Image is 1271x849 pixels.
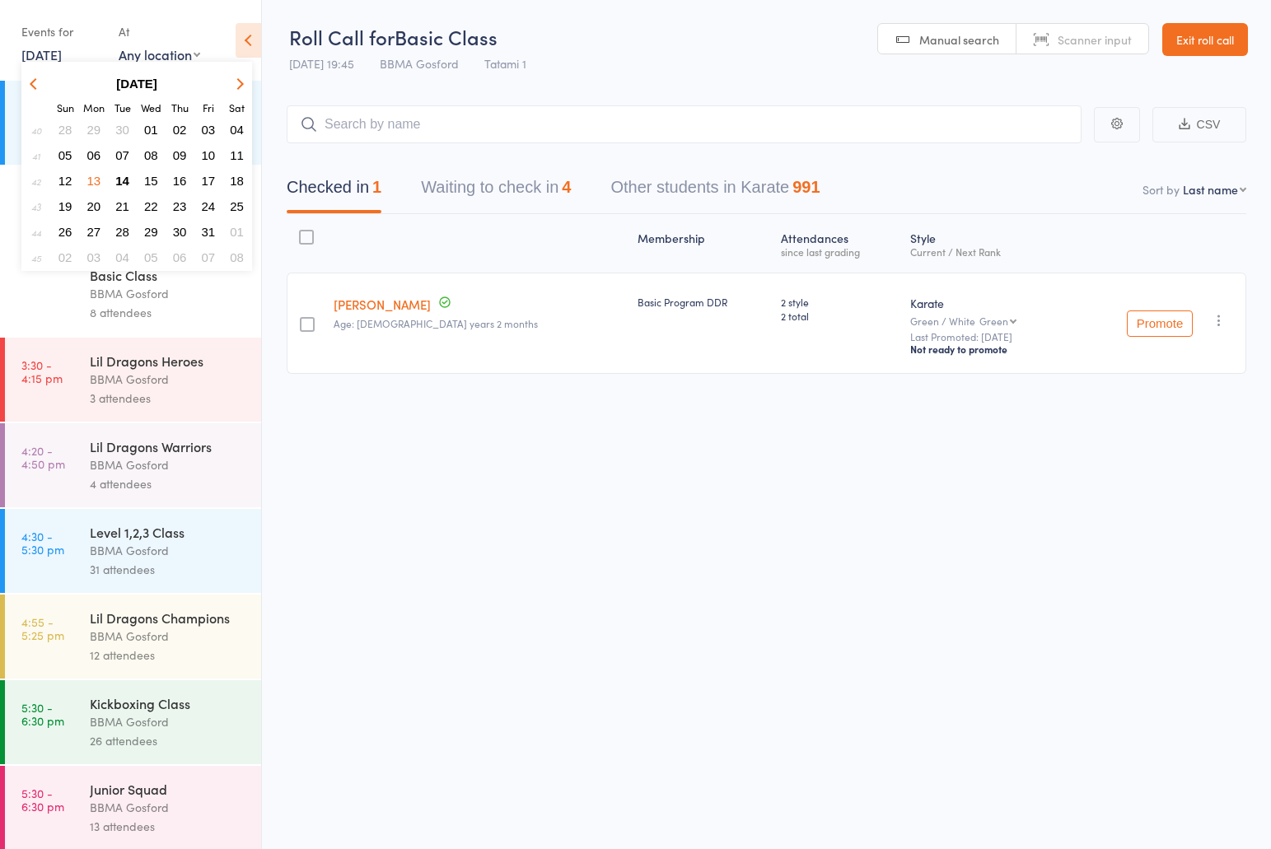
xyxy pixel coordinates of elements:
[979,315,1008,326] div: Green
[562,178,571,196] div: 4
[334,296,431,313] a: [PERSON_NAME]
[5,680,261,764] a: 5:30 -6:30 pmKickboxing ClassBBMA Gosford26 attendees
[910,315,1064,326] div: Green / White
[1058,31,1132,48] span: Scanner input
[90,817,247,836] div: 13 attendees
[87,174,101,188] span: 13
[90,455,247,474] div: BBMA Gosford
[631,222,775,265] div: Membership
[910,246,1064,257] div: Current / Next Rank
[57,100,74,114] small: Sunday
[792,178,820,196] div: 991
[202,250,216,264] span: 07
[144,123,158,137] span: 01
[287,105,1082,143] input: Search by name
[90,560,247,579] div: 31 attendees
[115,148,129,162] span: 07
[90,646,247,665] div: 12 attendees
[372,178,381,196] div: 1
[90,370,247,389] div: BBMA Gosford
[21,18,102,45] div: Events for
[141,100,161,114] small: Wednesday
[138,170,164,192] button: 15
[334,316,538,330] span: Age: [DEMOGRAPHIC_DATA] years 2 months
[90,731,247,750] div: 26 attendees
[224,170,250,192] button: 18
[196,246,222,268] button: 07
[230,123,244,137] span: 04
[224,144,250,166] button: 11
[82,246,107,268] button: 03
[90,437,247,455] div: Lil Dragons Warriors
[167,246,193,268] button: 06
[21,615,64,641] time: 4:55 - 5:25 pm
[90,694,247,712] div: Kickboxing Class
[167,170,193,192] button: 16
[87,123,101,137] span: 29
[287,170,381,213] button: Checked in1
[144,148,158,162] span: 08
[196,195,222,217] button: 24
[53,221,78,243] button: 26
[5,595,261,679] a: 4:55 -5:25 pmLil Dragons ChampionsBBMA Gosford12 attendees
[5,509,261,593] a: 4:30 -5:30 pmLevel 1,2,3 ClassBBMA Gosford31 attendees
[638,295,769,309] div: Basic Program DDR
[115,225,129,239] span: 28
[910,295,1064,311] div: Karate
[5,338,261,422] a: 3:30 -4:15 pmLil Dragons HeroesBBMA Gosford3 attendees
[115,174,129,188] span: 14
[31,251,41,264] em: 45
[31,124,41,137] em: 40
[116,77,157,91] strong: [DATE]
[90,523,247,541] div: Level 1,2,3 Class
[87,148,101,162] span: 06
[224,246,250,268] button: 08
[484,55,526,72] span: Tatami 1
[83,100,105,114] small: Monday
[610,170,820,213] button: Other students in Karate991
[781,246,896,257] div: since last grading
[230,225,244,239] span: 01
[1183,181,1238,198] div: Last name
[58,250,72,264] span: 02
[31,175,41,188] em: 42
[90,474,247,493] div: 4 attendees
[224,195,250,217] button: 25
[87,199,101,213] span: 20
[90,609,247,627] div: Lil Dragons Champions
[53,170,78,192] button: 12
[144,250,158,264] span: 05
[781,309,896,323] span: 2 total
[202,148,216,162] span: 10
[224,221,250,243] button: 01
[138,144,164,166] button: 08
[289,55,354,72] span: [DATE] 19:45
[58,225,72,239] span: 26
[196,221,222,243] button: 31
[138,246,164,268] button: 05
[119,18,200,45] div: At
[202,123,216,137] span: 03
[224,119,250,141] button: 04
[58,148,72,162] span: 05
[421,170,571,213] button: Waiting to check in4
[90,389,247,408] div: 3 attendees
[90,712,247,731] div: BBMA Gosford
[144,174,158,188] span: 15
[196,170,222,192] button: 17
[230,250,244,264] span: 08
[167,195,193,217] button: 23
[82,144,107,166] button: 06
[21,358,63,385] time: 3:30 - 4:15 pm
[144,199,158,213] span: 22
[21,701,64,727] time: 5:30 - 6:30 pm
[110,144,135,166] button: 07
[202,199,216,213] span: 24
[53,119,78,141] button: 28
[171,100,189,114] small: Thursday
[167,119,193,141] button: 02
[167,221,193,243] button: 30
[114,100,131,114] small: Tuesday
[289,23,395,50] span: Roll Call for
[919,31,999,48] span: Manual search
